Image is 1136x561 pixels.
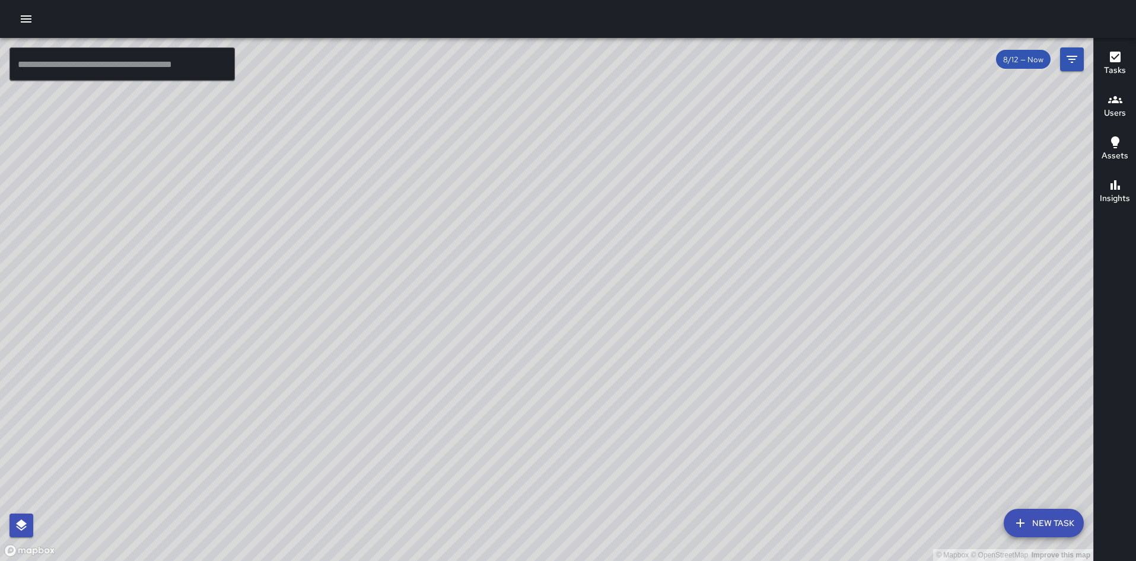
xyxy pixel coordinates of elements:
h6: Assets [1102,149,1128,162]
button: New Task [1004,509,1084,537]
h6: Users [1104,107,1126,120]
span: 8/12 — Now [996,55,1051,65]
button: Filters [1060,47,1084,71]
button: Assets [1094,128,1136,171]
button: Insights [1094,171,1136,213]
button: Tasks [1094,43,1136,85]
h6: Insights [1100,192,1130,205]
h6: Tasks [1104,64,1126,77]
button: Users [1094,85,1136,128]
